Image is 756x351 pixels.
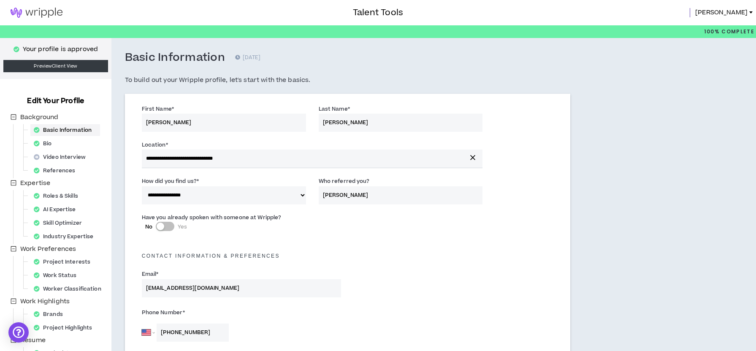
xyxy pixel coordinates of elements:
[19,178,52,188] span: Expertise
[30,138,60,150] div: Bio
[23,45,98,54] p: Your profile is approved
[19,335,47,346] span: Resume
[30,308,71,320] div: Brands
[142,102,174,116] label: First Name
[30,190,87,202] div: Roles & Skills
[704,25,754,38] p: 100%
[19,112,60,122] span: Background
[142,306,341,319] label: Phone Number
[720,28,754,35] span: Complete
[19,297,71,307] span: Work Highlights
[142,211,282,224] label: Have you already spoken with someone at Wripple?
[11,180,16,186] span: minus-square
[142,279,341,297] input: Enter Email
[20,113,58,122] span: Background
[30,322,100,334] div: Project Highlights
[8,322,29,343] div: Open Intercom Messenger
[142,138,168,152] label: Location
[20,297,70,306] span: Work Highlights
[319,174,370,188] label: Who referred you?
[142,114,306,132] input: First Name
[353,6,403,19] h3: Talent Tools
[20,336,46,345] span: Resume
[125,75,570,85] h5: To build out your Wripple profile, let's start with the basics.
[135,253,560,259] h5: Contact Information & preferences
[30,204,84,215] div: AI Expertise
[319,114,483,132] input: Last Name
[11,114,16,120] span: minus-square
[24,96,87,106] h3: Edit Your Profile
[30,256,99,268] div: Project Interests
[30,124,100,136] div: Basic Information
[11,246,16,252] span: minus-square
[20,179,50,188] span: Expertise
[235,54,260,62] p: [DATE]
[30,269,85,281] div: Work Status
[30,165,84,177] div: References
[20,245,76,253] span: Work Preferences
[19,244,78,254] span: Work Preferences
[695,8,748,17] span: [PERSON_NAME]
[3,60,108,72] a: PreviewClient View
[142,267,159,281] label: Email
[125,51,225,65] h3: Basic Information
[319,102,350,116] label: Last Name
[142,174,199,188] label: How did you find us?
[156,222,174,231] button: NoYes
[11,298,16,304] span: minus-square
[30,217,90,229] div: Skill Optimizer
[30,151,94,163] div: Video Interview
[319,186,483,204] input: Name
[30,283,110,295] div: Worker Classification
[178,223,187,231] span: Yes
[145,223,152,231] span: No
[30,231,102,242] div: Industry Expertise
